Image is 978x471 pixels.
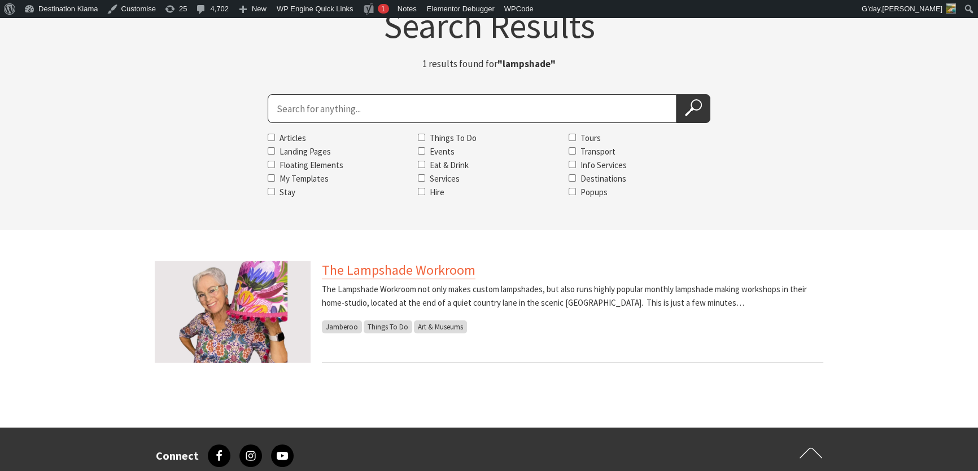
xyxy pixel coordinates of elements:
[155,8,823,43] h1: Search Results
[348,56,630,72] p: 1 results found for
[414,320,467,333] span: Art & Museums
[280,146,331,157] label: Landing Pages
[430,146,455,157] label: Events
[322,320,362,333] span: Jamberoo
[430,173,460,184] label: Services
[430,133,477,143] label: Things To Do
[268,94,676,123] input: Search for:
[580,160,627,170] label: Info Services
[364,320,412,333] span: Things To Do
[156,449,199,463] h3: Connect
[381,5,385,13] span: 1
[882,5,942,13] span: [PERSON_NAME]
[430,187,444,197] label: Hire
[280,133,306,143] label: Articles
[280,160,343,170] label: Floating Elements
[580,133,601,143] label: Tours
[497,58,556,70] strong: "lampshade"
[322,283,823,310] p: The Lampshade Workroom not only makes custom lampshades, but also runs highly popular monthly lam...
[580,187,608,197] label: Popups
[580,173,626,184] label: Destinations
[322,261,475,279] a: The Lampshade Workroom
[580,146,615,157] label: Transport
[280,187,295,197] label: Stay
[430,160,469,170] label: Eat & Drink
[280,173,329,184] label: My Templates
